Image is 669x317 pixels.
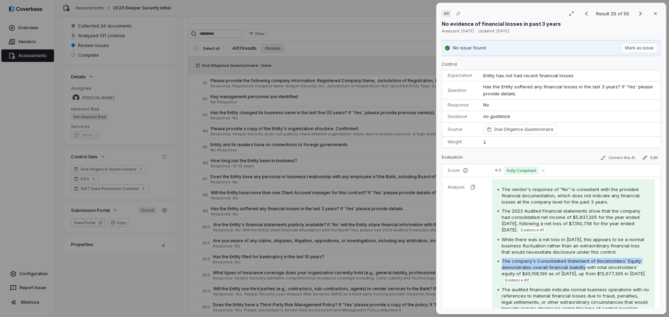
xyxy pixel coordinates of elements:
span: 1 [483,139,486,145]
p: Response [448,102,472,108]
span: While there was a net loss in [DATE], this appears to be a normal business fluctuation rather tha... [502,237,644,255]
span: Updated: [DATE] [478,29,509,33]
button: 4.0Fully Compliant [492,166,547,175]
button: Mark as issue [621,43,658,53]
span: Evidence # 2 [505,277,529,283]
p: No issue found [453,45,486,51]
span: # 9 [444,11,449,16]
span: The company's Consolidated Statement of Stockholders' Equity demonstrates overall financial stabi... [502,258,646,276]
p: Source [448,127,472,132]
span: Entity has not had recent financial losses [483,73,574,78]
p: Expectation [448,73,472,78]
span: Due Diligence Questionnaire [494,126,554,133]
p: Question [448,88,472,93]
span: The vendor's response of "No" is consistent with the provided financial documentation, which does... [502,187,640,205]
p: Evaluation [442,154,463,163]
span: The 2023 Audited Financial statements show that the company had consolidated net income of $5,837... [502,208,640,232]
p: Score [448,168,481,173]
p: Result 20 of 50 [596,10,631,17]
button: Next result [633,9,647,18]
span: Has the Entity suffered any financial losses in the last 3 years? If 'Yes' please provide details. [483,84,654,96]
p: Weight [448,139,472,145]
p: No [483,102,655,109]
button: Previous result [579,9,593,18]
button: Correct the AI [598,154,638,162]
span: no guidance [483,113,510,119]
p: Guidance [448,114,472,119]
span: The audited financials indicate normal business operations with no references to material financi... [502,287,649,311]
span: Analyzed: [DATE] [442,29,474,33]
p: Control [442,62,661,70]
button: Edit [639,153,661,162]
p: No evidence of financial losses in past 3 years [442,20,561,27]
span: Fully Compliant [504,166,539,175]
button: Copy link [452,7,464,20]
p: Analysis [448,184,465,190]
span: Evidence # 1 [521,227,544,233]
